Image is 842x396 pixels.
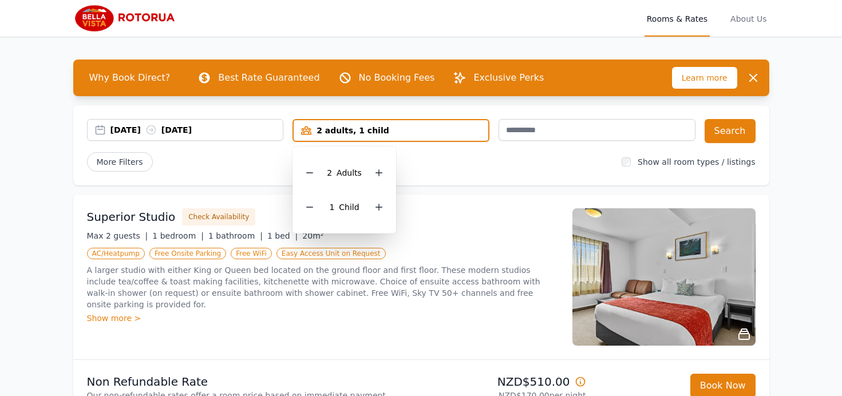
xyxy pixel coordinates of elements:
[337,168,362,177] span: Adult s
[87,231,148,240] span: Max 2 guests |
[231,248,272,259] span: Free WiFi
[87,248,145,259] span: AC/Heatpump
[359,71,435,85] p: No Booking Fees
[87,374,417,390] p: Non Refundable Rate
[87,209,176,225] h3: Superior Studio
[302,231,323,240] span: 20m²
[426,374,586,390] p: NZD$510.00
[208,231,263,240] span: 1 bathroom |
[218,71,319,85] p: Best Rate Guaranteed
[110,124,283,136] div: [DATE] [DATE]
[638,157,755,167] label: Show all room types / listings
[87,264,559,310] p: A larger studio with either King or Queen bed located on the ground floor and first floor. These ...
[327,168,332,177] span: 2
[152,231,204,240] span: 1 bedroom |
[329,203,334,212] span: 1
[473,71,544,85] p: Exclusive Perks
[267,231,298,240] span: 1 bed |
[87,312,559,324] div: Show more >
[672,67,737,89] span: Learn more
[149,248,226,259] span: Free Onsite Parking
[294,125,488,136] div: 2 adults, 1 child
[87,152,153,172] span: More Filters
[339,203,359,212] span: Child
[705,119,756,143] button: Search
[182,208,255,225] button: Check Availability
[80,66,180,89] span: Why Book Direct?
[73,5,183,32] img: Bella Vista Rotorua
[276,248,386,259] span: Easy Access Unit on Request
